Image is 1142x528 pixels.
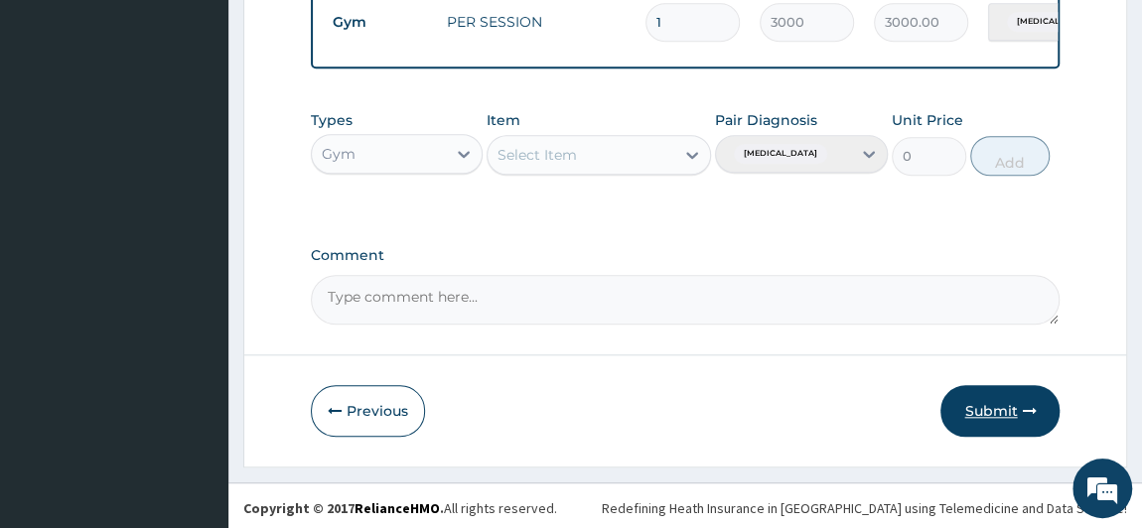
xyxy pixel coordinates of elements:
img: d_794563401_company_1708531726252_794563401 [37,99,80,149]
div: Gym [322,144,356,164]
td: PER SESSION [437,2,636,42]
div: Minimize live chat window [326,10,373,58]
div: Redefining Heath Insurance in [GEOGRAPHIC_DATA] using Telemedicine and Data Science! [602,498,1127,518]
button: Submit [940,385,1060,437]
textarea: Type your message and hit 'Enter' [10,332,378,402]
button: Add [970,136,1050,176]
strong: Copyright © 2017 . [243,499,444,517]
button: Previous [311,385,425,437]
div: Select Item [498,145,577,165]
label: Types [311,112,353,129]
label: Pair Diagnosis [715,110,817,130]
label: Item [487,110,520,130]
label: Comment [311,247,1061,264]
label: Unit Price [892,110,963,130]
td: Gym [323,4,437,41]
span: We're online! [115,145,274,345]
div: Chat with us now [103,111,334,137]
a: RelianceHMO [355,499,440,517]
